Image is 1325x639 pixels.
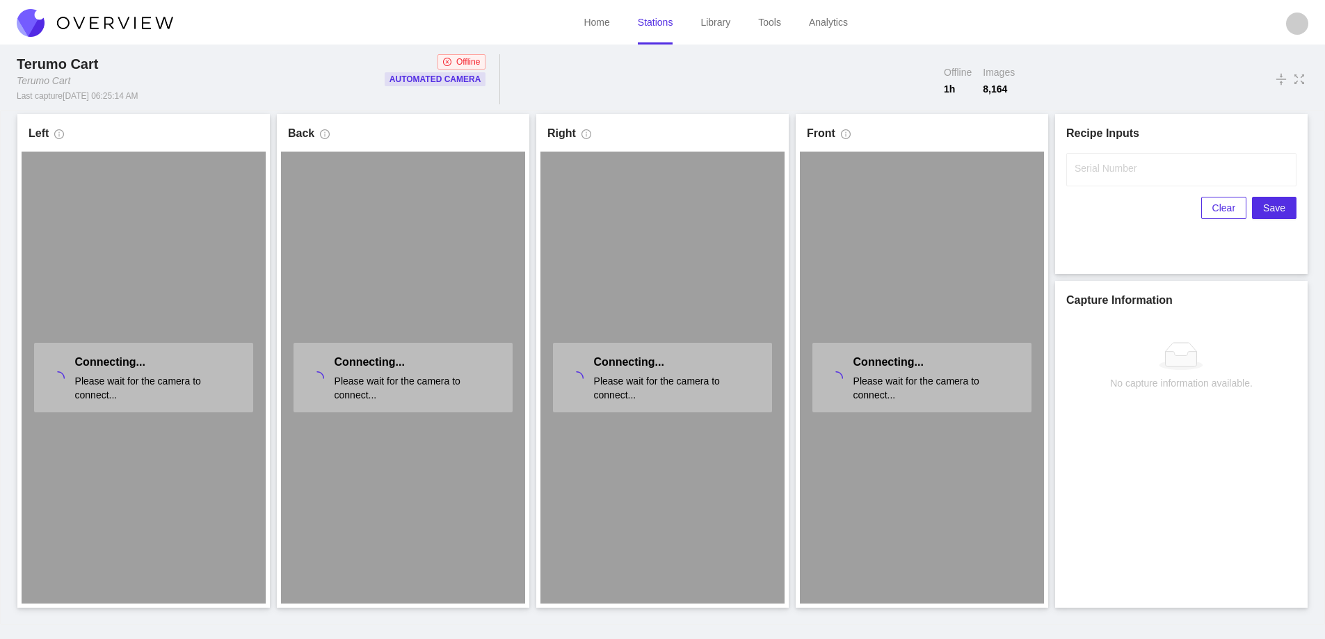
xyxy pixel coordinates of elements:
[584,17,609,28] a: Home
[305,369,328,391] span: loading
[853,374,1022,402] span: Please wait for the camera to connect...
[29,125,49,142] h1: Left
[1075,161,1137,175] label: Serial Number
[841,129,851,145] span: info-circle
[1212,200,1235,216] span: Clear
[17,56,98,72] span: Terumo Cart
[320,129,330,145] span: info-circle
[758,17,781,28] a: Tools
[17,90,138,102] div: Last capture [DATE] 06:25:14 AM
[1066,125,1296,142] h1: Recipe Inputs
[581,129,591,145] span: info-circle
[1201,197,1246,219] button: Clear
[54,129,64,145] span: info-circle
[983,65,1015,79] span: Images
[700,17,730,28] a: Library
[1110,375,1253,391] div: No capture information available.
[1066,292,1296,309] h1: Capture Information
[944,82,972,96] span: 1 h
[288,125,314,142] h1: Back
[335,374,503,402] span: Please wait for the camera to connect...
[1293,72,1306,87] span: fullscreen
[75,356,145,368] span: Connecting...
[594,374,762,402] span: Please wait for the camera to connect...
[809,17,848,28] a: Analytics
[17,9,173,37] img: Overview
[1252,197,1296,219] button: Save
[547,125,576,142] h1: Right
[443,58,451,66] span: close-circle
[75,374,243,402] span: Please wait for the camera to connect...
[17,74,70,88] div: Terumo Cart
[1263,200,1285,216] span: Save
[45,369,69,391] span: loading
[983,82,1015,96] span: 8,164
[594,356,664,368] span: Connecting...
[853,356,924,368] span: Connecting...
[824,369,847,391] span: loading
[1275,71,1287,88] span: vertical-align-middle
[638,17,673,28] a: Stations
[807,125,835,142] h1: Front
[944,65,972,79] span: Offline
[390,72,481,86] p: Automated Camera
[564,369,588,391] span: loading
[335,356,405,368] span: Connecting...
[17,54,104,74] div: Terumo Cart
[456,55,480,69] span: Offline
